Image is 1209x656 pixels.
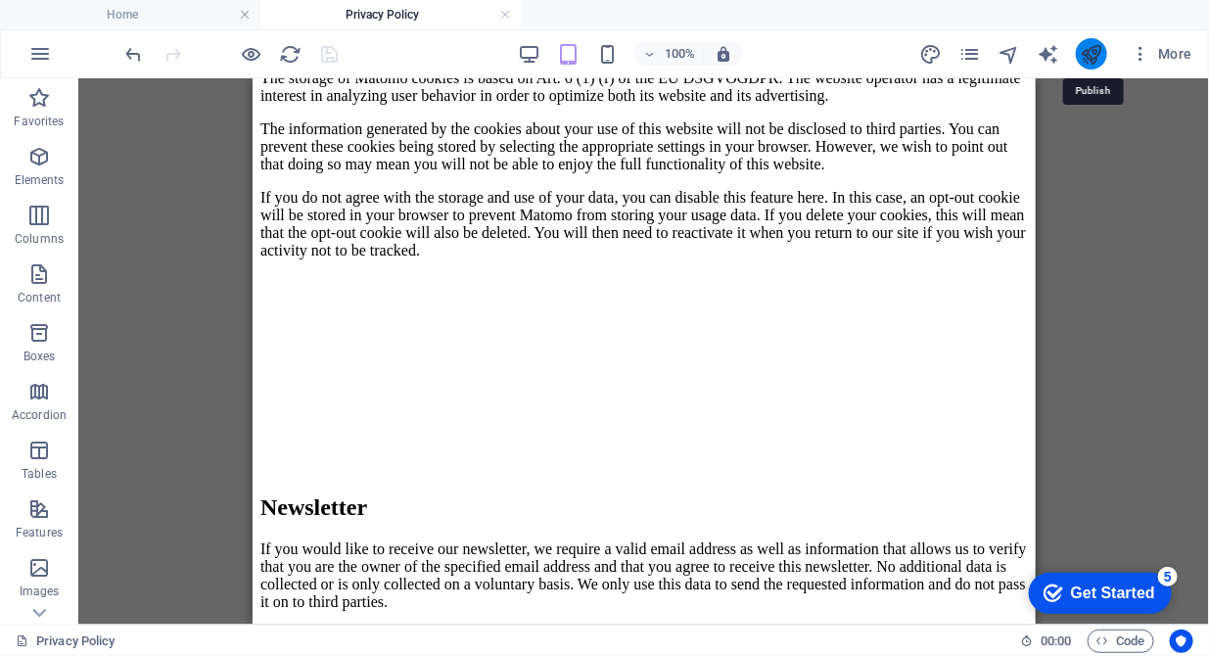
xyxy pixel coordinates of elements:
[1076,38,1107,70] button: publish
[20,584,60,599] p: Images
[1037,42,1060,66] button: text_generator
[23,349,56,364] p: Boxes
[664,42,695,66] h6: 100%
[58,22,142,39] div: Get Started
[1123,38,1200,70] button: More
[1054,633,1057,648] span: :
[1041,630,1071,653] span: 00 00
[16,10,159,51] div: Get Started 5 items remaining, 0% complete
[1096,630,1145,653] span: Code
[15,231,64,247] p: Columns
[1131,44,1192,64] span: More
[634,42,704,66] button: 100%
[958,42,982,66] button: pages
[279,42,302,66] button: reload
[145,4,164,23] div: 5
[260,4,521,25] h4: Privacy Policy
[240,42,263,66] button: Click here to leave preview mode and continue editing
[280,43,302,66] i: Reload page
[15,172,65,188] p: Elements
[919,42,943,66] button: design
[1170,630,1193,653] button: Usercentrics
[16,525,63,540] p: Features
[18,290,61,305] p: Content
[1088,630,1154,653] button: Code
[12,407,67,423] p: Accordion
[919,43,942,66] i: Design (Ctrl+Alt+Y)
[22,466,57,482] p: Tables
[16,630,115,653] a: Click to cancel selection. Double-click to open Pages
[715,45,732,63] i: On resize automatically adjust zoom level to fit chosen device.
[123,43,146,66] i: Undo: Change pages (Ctrl+Z)
[998,42,1021,66] button: navigator
[958,43,981,66] i: Pages (Ctrl+Alt+S)
[122,42,146,66] button: undo
[14,114,64,129] p: Favorites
